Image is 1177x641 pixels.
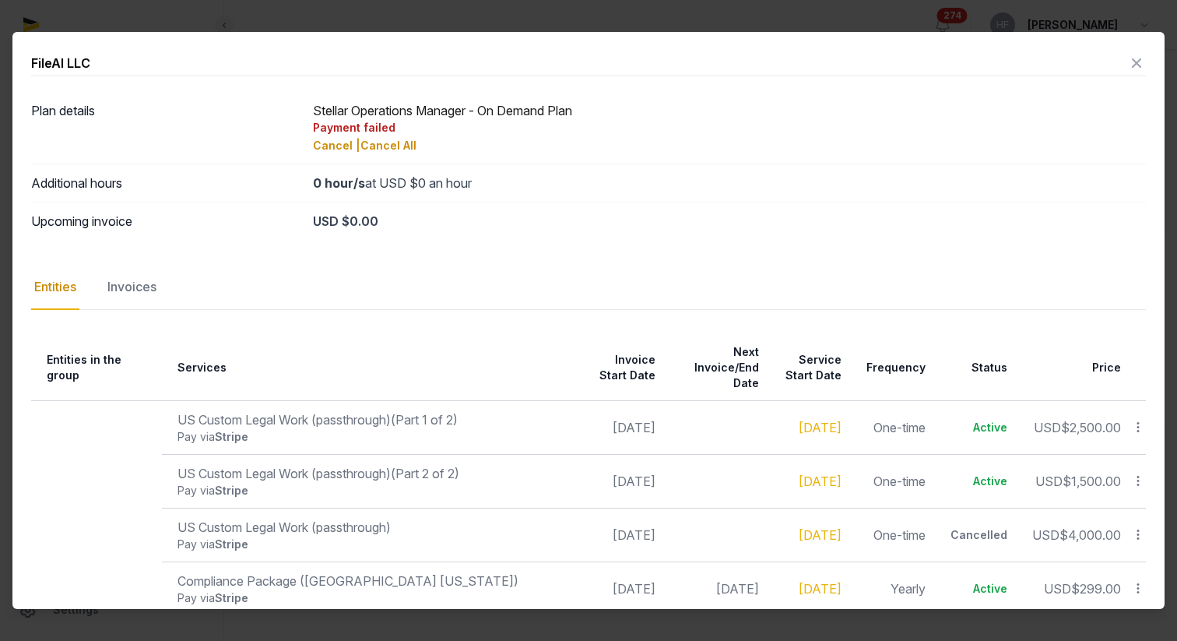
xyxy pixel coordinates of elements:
th: Next Invoice/End Date [665,335,768,401]
dt: Plan details [31,101,300,154]
div: US Custom Legal Work (passthrough) [177,410,574,429]
div: Active [950,581,1007,597]
td: One-time [851,401,935,455]
span: $2,500.00 [1061,420,1121,435]
span: (Part 1 of 2) [391,412,458,428]
div: US Custom Legal Work (passthrough) [177,464,574,483]
span: (Part 2 of 2) [391,466,459,481]
strong: 0 hour/s [313,175,365,191]
th: Entities in the group [31,335,162,401]
td: One-time [851,455,935,509]
td: [DATE] [583,562,665,616]
span: [DATE] [716,581,759,597]
span: Cancel All [360,139,416,152]
dt: Additional hours [31,174,300,192]
th: Price [1017,335,1130,401]
div: Payment failed [313,120,1146,136]
span: USD [1035,474,1063,489]
td: One-time [851,509,935,562]
div: Pay via [177,590,574,606]
span: USD [1044,581,1071,597]
a: [DATE] [799,420,841,435]
div: FileAI LLC [31,54,90,72]
th: Invoice Start Date [583,335,665,401]
div: Pay via [177,429,574,445]
div: at USD $0 an hour [313,174,1146,192]
div: Active [950,474,1007,489]
span: Stripe [215,591,248,604]
span: USD [1034,420,1061,435]
th: Frequency [851,335,935,401]
th: Services [162,335,583,401]
div: Active [950,420,1007,435]
span: $299.00 [1071,581,1121,597]
td: [DATE] [583,509,665,562]
a: [DATE] [799,581,841,597]
nav: Tabs [31,265,1146,310]
span: Cancel | [313,139,360,152]
th: Service Start Date [768,335,851,401]
span: Stripe [215,430,248,443]
span: USD [1032,527,1059,543]
span: Stripe [215,537,248,551]
span: $1,500.00 [1063,474,1121,489]
a: [DATE] [799,474,841,489]
span: $4,000.00 [1059,527,1121,543]
th: Status [935,335,1017,401]
div: Pay via [177,537,574,552]
div: Compliance Package ([GEOGRAPHIC_DATA] [US_STATE]) [177,572,574,590]
span: Stripe [215,484,248,497]
div: Invoices [104,265,160,310]
td: [DATE] [583,401,665,455]
div: Cancelled [950,527,1007,543]
div: Pay via [177,483,574,498]
div: Entities [31,265,79,310]
dt: Upcoming invoice [31,212,300,231]
div: US Custom Legal Work (passthrough) [177,518,574,537]
div: Stellar Operations Manager - On Demand Plan [313,101,1146,154]
td: [DATE] [583,455,665,509]
div: USD $0.00 [313,212,1146,231]
a: [DATE] [799,527,841,543]
td: Yearly [851,562,935,616]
